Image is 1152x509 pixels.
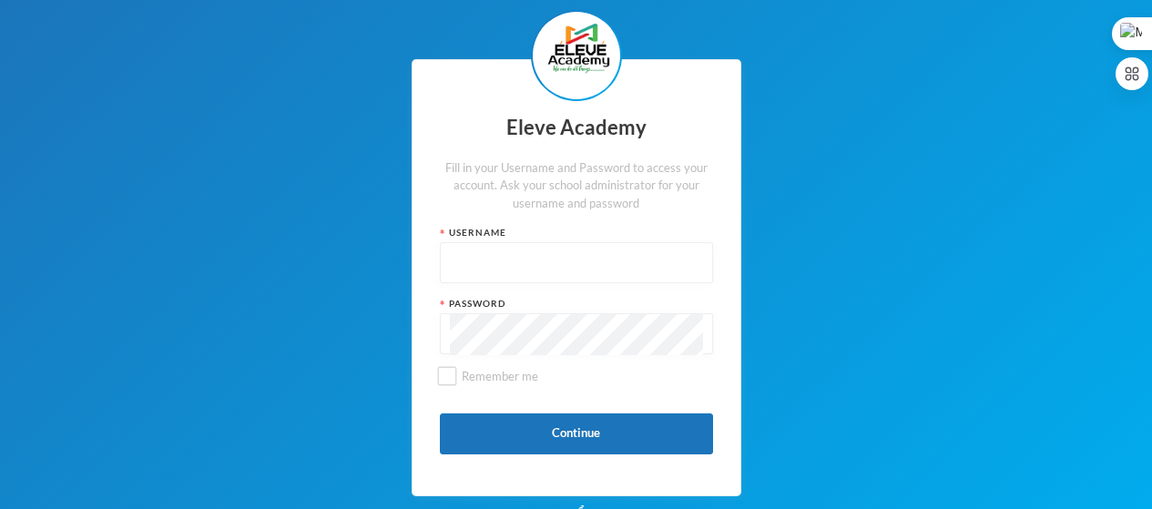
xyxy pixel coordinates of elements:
span: Remember me [454,369,545,383]
button: Continue [440,413,713,454]
div: Eleve Academy [440,110,713,146]
div: Password [440,297,713,310]
div: Username [440,226,713,239]
div: Fill in your Username and Password to access your account. Ask your school administrator for your... [440,159,713,213]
